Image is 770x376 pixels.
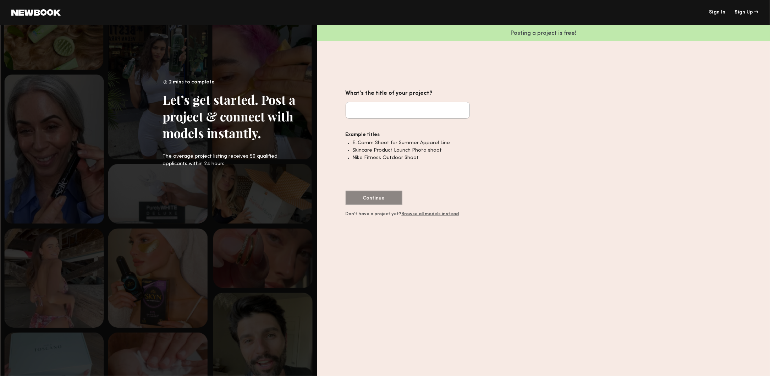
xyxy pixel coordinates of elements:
[353,147,470,154] li: Skincare Product Launch Photo shoot
[735,10,759,15] a: Sign Up
[353,139,470,147] li: E-Comm Shoot for Summer Apparel Line
[163,91,296,141] div: Let’s get started. Post a project & connect with models instantly.
[346,212,470,217] div: Don't have a project yet?
[317,31,770,37] p: Posting a project is free!
[163,78,296,89] div: 2 mins to complete
[346,102,470,119] input: What's the title of your project?
[346,131,470,139] div: Example titles
[402,212,459,216] a: Browse all models instead
[709,10,725,15] a: Sign In
[353,154,470,162] li: Nike Fitness Outdoor Shoot
[163,153,296,168] div: The average project listing receives 50 qualified applicants within 24 hours.
[346,89,470,98] div: What's the title of your project?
